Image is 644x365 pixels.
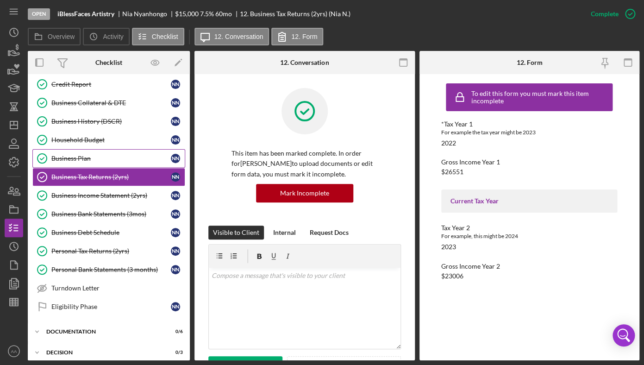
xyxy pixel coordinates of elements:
div: 2023 [441,243,456,251]
button: AA [5,342,23,360]
div: Internal [273,226,296,239]
button: Mark Incomplete [256,184,353,202]
div: Personal Bank Statements (3 months) [51,266,171,273]
div: 12. Conversation [280,59,329,66]
div: N N [171,117,180,126]
div: Business History (DSCR) [51,118,171,125]
div: Turndown Letter [51,284,185,292]
div: Business Income Statement (2yrs) [51,192,171,199]
div: Open Intercom Messenger [613,324,635,346]
div: 60 mo [215,10,232,18]
div: N N [171,80,180,89]
div: To edit this form you must mark this item incomplete [471,90,610,105]
div: Business Plan [51,155,171,162]
a: Business Debt ScheduleNN [32,223,185,242]
div: Business Tax Returns (2yrs) [51,173,171,181]
span: $15,000 [175,10,199,18]
a: Business PlanNN [32,149,185,168]
div: N N [171,191,180,200]
a: Credit ReportNN [32,75,185,94]
div: N N [171,265,180,274]
div: Gross Income Year 2 [441,263,617,270]
a: Eligibility PhaseNN [32,297,185,316]
div: Decision [46,350,160,355]
div: Open [28,8,50,20]
div: Business Collateral & DTE [51,99,171,107]
div: Personal Tax Returns (2yrs) [51,247,171,255]
a: Business Income Statement (2yrs)NN [32,186,185,205]
button: 12. Conversation [194,28,269,45]
div: *Tax Year 1 [441,120,617,128]
div: For example the tax year might be 2023 [441,128,617,137]
div: N N [171,135,180,145]
div: N N [171,246,180,256]
div: Visible to Client [213,226,259,239]
div: 7.5 % [200,10,214,18]
label: Activity [103,33,123,40]
a: Business Bank Statements (3mos)NN [32,205,185,223]
div: 0 / 6 [166,329,183,334]
button: 12. Form [271,28,323,45]
button: Overview [28,28,81,45]
div: Current Tax Year [450,197,608,205]
div: $26551 [441,168,463,176]
p: This item has been marked complete. In order for [PERSON_NAME] to upload documents or edit form d... [231,148,378,179]
div: Tax Year 2 [441,224,617,232]
div: Business Bank Statements (3mos) [51,210,171,218]
div: Mark Incomplete [280,184,329,202]
div: Checklist [95,59,122,66]
div: Request Docs [310,226,349,239]
button: Request Docs [305,226,353,239]
button: Activity [83,28,129,45]
b: iBlessFaces Artistry [57,10,114,18]
div: Nia Nyanhongo [122,10,175,18]
text: AA [11,349,17,354]
div: Business Debt Schedule [51,229,171,236]
label: 12. Conversation [214,33,263,40]
button: Visible to Client [208,226,264,239]
label: Overview [48,33,75,40]
div: N N [171,302,180,311]
button: Complete [581,5,639,23]
div: 0 / 3 [166,350,183,355]
button: Checklist [132,28,184,45]
div: N N [171,209,180,219]
div: Eligibility Phase [51,303,171,310]
a: Household BudgetNN [32,131,185,149]
div: 2022 [441,139,456,147]
div: N N [171,154,180,163]
div: 12. Business Tax Returns (2yrs) (Nia N.) [240,10,350,18]
div: N N [171,228,180,237]
div: DOCUMENTATION [46,329,160,334]
button: Internal [269,226,300,239]
div: For example, this might be 2024 [441,232,617,241]
div: $23006 [441,272,463,280]
a: Turndown Letter [32,279,185,297]
div: 12. Form [516,59,542,66]
div: N N [171,172,180,182]
div: Gross Income Year 1 [441,158,617,166]
a: Business Collateral & DTENN [32,94,185,112]
div: N N [171,98,180,107]
label: 12. Form [291,33,317,40]
label: Checklist [152,33,178,40]
a: Business Tax Returns (2yrs)NN [32,168,185,186]
a: Business History (DSCR)NN [32,112,185,131]
div: Household Budget [51,136,171,144]
a: Personal Tax Returns (2yrs)NN [32,242,185,260]
a: Personal Bank Statements (3 months)NN [32,260,185,279]
div: Complete [591,5,619,23]
div: Credit Report [51,81,171,88]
